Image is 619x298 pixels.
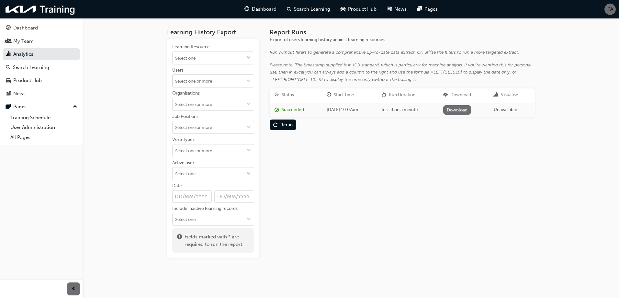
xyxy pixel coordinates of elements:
a: Dashboard [3,22,80,34]
div: Product Hub [13,77,42,84]
span: target-icon [275,92,279,98]
a: User Administration [8,122,80,132]
span: News [394,6,407,13]
div: Run without filters to generate a comprehensive up-to-date data extract. Or, utilise the filters ... [270,49,535,56]
input: Verb Typestoggle menu [173,144,254,157]
span: down-icon [246,102,251,107]
span: Search Learning [294,6,330,13]
input: Date [172,190,212,203]
input: Include inactive learning recordstoggle menu [173,213,254,225]
span: down-icon [246,171,251,177]
img: kia-training [3,3,78,16]
span: download-icon [443,92,448,98]
span: news-icon [387,5,392,13]
button: toggle menu [243,213,254,225]
div: Please note: The timestamp supplied is in ISO standard, which is particularly for machine analysi... [270,62,535,84]
span: search-icon [6,65,10,71]
button: toggle menu [243,98,254,110]
button: toggle menu [243,75,254,87]
div: Users [172,67,184,74]
a: Analytics [3,48,80,60]
div: Active user [172,160,194,166]
span: guage-icon [6,25,11,31]
span: down-icon [246,125,251,131]
div: Start Time [334,91,354,99]
a: search-iconSearch Learning [282,3,335,16]
a: pages-iconPages [412,3,443,16]
span: clock-icon [327,92,331,98]
a: guage-iconDashboard [239,3,282,16]
span: chart-icon [494,92,498,98]
span: people-icon [6,39,11,44]
button: PA [604,4,616,15]
span: down-icon [246,148,251,154]
div: Include inactive learning records [172,205,238,212]
span: PA [607,6,613,13]
a: Download [443,105,471,115]
span: report_succeeded-icon [275,108,279,113]
h3: Learning History Export [167,29,259,36]
input: Organisationstoggle menu [173,98,254,110]
div: Rerun [280,122,293,128]
span: Unavailable [494,107,517,112]
span: replay-icon [273,123,278,128]
input: Job Positionstoggle menu [173,121,254,133]
span: pages-icon [6,104,11,110]
div: less than a minute [382,106,433,114]
button: DashboardMy TeamAnalyticsSearch LearningProduct HubNews [3,21,80,101]
span: pages-icon [417,5,422,13]
input: Userstoggle menu [173,75,254,87]
span: Export of users learning history against learning resources. [270,37,386,42]
div: My Team [13,38,34,45]
div: Verb Types [172,136,195,143]
button: toggle menu [243,144,254,157]
input: Date [214,190,254,203]
span: Pages [424,6,438,13]
a: News [3,88,80,100]
div: Learning Resource [172,44,210,50]
a: Search Learning [3,62,80,74]
a: All Pages [8,132,80,143]
span: up-icon [73,103,77,111]
div: Organisations [172,90,200,97]
span: car-icon [341,5,345,13]
div: Status [282,91,294,99]
button: Rerun [270,120,297,130]
div: Pages [13,103,27,110]
a: car-iconProduct Hub [335,3,382,16]
span: down-icon [246,217,251,223]
div: Download [450,91,471,99]
div: Succeeded [282,106,304,114]
div: Job Positions [172,113,198,120]
div: [DATE] 10:07am [327,106,372,114]
span: down-icon [246,55,251,61]
input: Learning Resourcetoggle menu [173,52,254,64]
span: duration-icon [382,92,386,98]
span: Dashboard [252,6,276,13]
a: Training Schedule [8,113,80,123]
span: car-icon [6,78,11,84]
div: Visualise [501,91,518,99]
span: prev-icon [71,285,76,293]
span: chart-icon [6,52,11,57]
a: Product Hub [3,74,80,86]
div: Dashboard [13,24,38,32]
span: guage-icon [244,5,249,13]
button: Pages [3,101,80,113]
button: toggle menu [243,52,254,64]
a: My Team [3,35,80,47]
div: News [13,90,26,97]
span: Product Hub [348,6,377,13]
div: Date [172,183,182,189]
div: Run Duration [389,91,415,99]
h3: Report Runs [270,29,535,36]
span: exclaim-icon [177,233,182,248]
input: Active usertoggle menu [173,167,254,180]
span: news-icon [6,91,11,97]
button: toggle menu [243,167,254,180]
span: search-icon [287,5,291,13]
span: down-icon [246,79,251,84]
div: Search Learning [13,64,49,71]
